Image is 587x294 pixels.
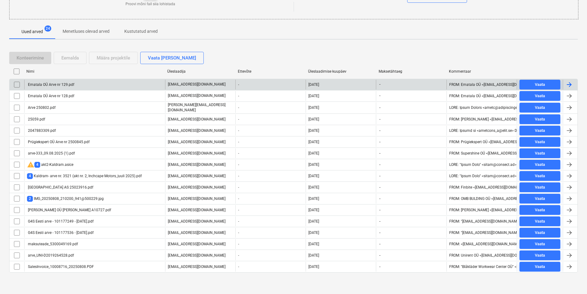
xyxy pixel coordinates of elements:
[235,114,306,124] div: -
[308,151,319,155] div: [DATE]
[519,250,560,260] button: Vaata
[379,105,381,110] span: -
[519,228,560,238] button: Vaata
[379,208,381,213] span: -
[519,114,560,124] button: Vaata
[308,105,319,110] div: [DATE]
[535,173,545,180] div: Vaata
[308,265,319,269] div: [DATE]
[168,264,226,269] p: [EMAIL_ADDRESS][DOMAIN_NAME]
[235,262,306,272] div: -
[44,25,51,32] span: 24
[168,196,226,201] p: [EMAIL_ADDRESS][DOMAIN_NAME]
[379,264,381,269] span: -
[556,265,587,294] iframe: Chat Widget
[168,128,226,133] p: [EMAIL_ADDRESS][DOMAIN_NAME]
[379,174,381,179] span: -
[168,230,226,235] p: [EMAIL_ADDRESS][DOMAIN_NAME]
[27,151,75,155] div: arve-333_09.08.2025 (1).pdf
[27,82,74,87] div: Ematala OÜ Arve nr 129.pdf
[308,197,319,201] div: [DATE]
[379,69,444,74] div: Maksetähtaeg
[235,171,306,181] div: -
[379,185,381,190] span: -
[235,91,306,101] div: -
[235,137,306,147] div: -
[238,69,303,74] div: Ettevõte
[168,117,226,122] p: [EMAIL_ADDRESS][DOMAIN_NAME]
[449,69,515,74] div: Kommentaar
[519,160,560,170] button: Vaata
[379,162,381,167] span: -
[27,196,33,202] span: 2
[148,54,196,62] div: Vaata [PERSON_NAME]
[27,161,34,168] span: warning
[168,102,233,113] p: [PERSON_NAME][EMAIL_ADDRESS][DOMAIN_NAME]
[535,161,545,168] div: Vaata
[535,263,545,270] div: Vaata
[140,52,204,64] button: Vaata [PERSON_NAME]
[27,208,111,212] div: [PERSON_NAME] OÜ [PERSON_NAME] A10727.pdf
[308,140,319,144] div: [DATE]
[308,117,319,121] div: [DATE]
[168,151,226,156] p: [EMAIL_ADDRESS][DOMAIN_NAME]
[235,182,306,192] div: -
[124,28,158,35] p: Kustutatud arved
[235,250,306,260] div: -
[63,28,110,35] p: Menetluses olevad arved
[308,242,319,246] div: [DATE]
[535,207,545,214] div: Vaata
[519,91,560,101] button: Vaata
[535,127,545,134] div: Vaata
[235,160,306,170] div: -
[235,148,306,158] div: -
[27,173,33,179] span: 4
[535,150,545,157] div: Vaata
[235,126,306,136] div: -
[379,253,381,258] span: -
[21,29,43,35] p: Uued arved
[34,162,40,168] span: 4
[27,161,73,168] div: akt2-Kaldram.asice
[379,230,381,235] span: -
[535,252,545,259] div: Vaata
[27,242,78,246] div: maksuteade_5300049169.pdf
[308,208,319,212] div: [DATE]
[379,151,381,156] span: -
[519,137,560,147] button: Vaata
[519,262,560,272] button: Vaata
[379,242,381,247] span: -
[308,69,374,74] div: Üleslaadimise kuupäev
[519,148,560,158] button: Vaata
[27,140,90,144] div: Prügiekspert OÜ Arve nr 2500845.pdf
[235,102,306,113] div: -
[308,162,319,167] div: [DATE]
[519,205,560,215] button: Vaata
[27,94,74,98] div: Ematala OÜ Arve nr 128.pdf
[27,231,94,235] div: G4S Eesti arve - 101177536 - [DATE].pdf
[308,219,319,223] div: [DATE]
[26,69,162,74] div: Nimi
[235,239,306,249] div: -
[308,128,319,133] div: [DATE]
[308,82,319,87] div: [DATE]
[27,185,93,189] div: [GEOGRAPHIC_DATA] AS 25023916.pdf
[235,80,306,90] div: -
[308,231,319,235] div: [DATE]
[168,253,226,258] p: [EMAIL_ADDRESS][DOMAIN_NAME]
[535,104,545,111] div: Vaata
[519,182,560,192] button: Vaata
[168,93,226,98] p: [EMAIL_ADDRESS][DOMAIN_NAME]
[168,219,226,224] p: [EMAIL_ADDRESS][DOMAIN_NAME]
[519,103,560,113] button: Vaata
[379,93,381,98] span: -
[519,239,560,249] button: Vaata
[168,82,226,87] p: [EMAIL_ADDRESS][DOMAIN_NAME]
[235,194,306,204] div: -
[379,219,381,224] span: -
[535,93,545,100] div: Vaata
[535,184,545,191] div: Vaata
[379,117,381,122] span: -
[27,196,104,202] div: IMG_20250808_210200_941@500229.jpg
